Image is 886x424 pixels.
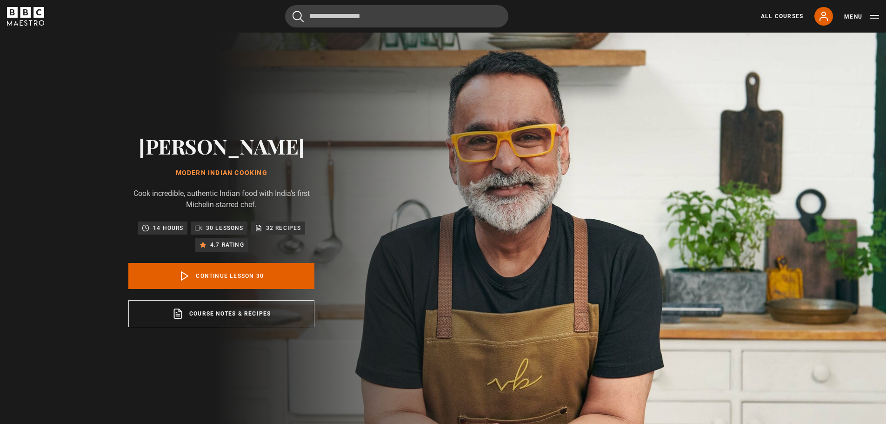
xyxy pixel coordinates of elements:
input: Search [285,5,508,27]
p: Cook incredible, authentic Indian food with India's first Michelin-starred chef. [128,188,314,210]
p: 14 hours [153,223,184,233]
button: Toggle navigation [844,12,879,21]
a: Course notes & Recipes [128,300,314,327]
a: Continue lesson 30 [128,263,314,289]
h1: Modern Indian Cooking [128,169,314,177]
h2: [PERSON_NAME] [128,134,314,158]
button: Submit the search query [293,11,304,22]
p: 4.7 rating [210,240,244,249]
p: 32 Recipes [266,223,301,233]
svg: BBC Maestro [7,7,44,26]
p: 30 lessons [206,223,244,233]
a: All Courses [761,12,803,20]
